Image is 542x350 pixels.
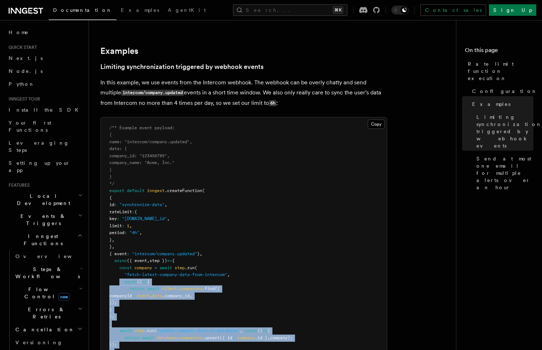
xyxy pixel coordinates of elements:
span: companies [180,335,202,340]
button: Local Development [6,190,84,210]
span: { [147,279,149,284]
span: step }) [149,258,167,263]
a: Send at most one email for multiple alerts over an hour [474,152,533,194]
span: , [139,230,142,235]
a: Rate limit function execution [465,57,533,85]
span: => [142,279,147,284]
span: await [142,335,154,340]
span: : [232,335,235,340]
span: Python [9,81,35,87]
span: limit [109,223,122,228]
span: Home [9,29,29,36]
a: Next.js [6,52,84,65]
span: async [114,258,127,263]
span: companies [180,286,202,291]
button: Flow Controlnew [13,283,84,303]
span: "synchronize-data" [119,202,165,207]
span: Your first Functions [9,120,51,133]
span: return [129,286,144,291]
span: key [109,216,117,221]
span: , [129,223,132,228]
span: inngest [147,188,165,193]
span: . [177,286,180,291]
code: intercom/company.updated [121,90,184,96]
span: : [132,293,134,298]
span: Setting up your app [9,160,70,173]
span: default [127,188,144,193]
span: : [127,251,129,256]
span: = [154,265,157,270]
span: Steps & Workflows [13,266,80,280]
span: { event [109,251,127,256]
span: Install the SDK [9,107,83,113]
span: Inngest tour [6,96,40,102]
span: 1 [127,223,129,228]
span: id [109,202,114,207]
span: , [112,237,114,242]
kbd: ⌘K [333,6,343,14]
span: ( [195,265,197,270]
span: rateLimit [109,209,132,214]
a: Sign Up [489,4,536,16]
span: step [175,265,185,270]
h4: On this page [465,46,533,57]
span: : [117,216,119,221]
a: Home [6,26,84,39]
button: Cancellation [13,323,84,336]
button: Steps & Workflows [13,263,84,283]
span: return [124,335,139,340]
button: Search...⌘K [233,4,347,16]
a: Limiting synchronization triggered by webhook events [100,62,263,72]
a: Examples [469,98,533,111]
span: await [160,265,172,270]
span: : [114,202,117,207]
span: company [237,335,255,340]
a: Node.js [6,65,84,78]
span: ({ event [127,258,147,263]
span: } [109,167,112,172]
span: , [240,328,242,333]
span: Examples [121,7,159,13]
span: : [132,209,134,214]
span: company); [270,335,293,340]
span: { [109,132,112,137]
span: AgentKit [168,7,206,13]
span: Errors & Retries [13,306,78,320]
span: "fetch-latest-company-data-from-intercom" [124,272,227,277]
span: ( [154,328,157,333]
a: Examples [117,2,163,19]
span: Configuration [472,88,537,95]
span: : [124,230,127,235]
span: . [149,293,152,298]
span: } [109,237,112,242]
p: In this example, we use events from the Intercom webhook. The webhook can be overly chatty and se... [100,78,387,108]
span: ({ [215,286,220,291]
span: new [58,293,70,301]
button: Copy [368,120,385,129]
span: => [167,258,172,263]
span: .createFunction [165,188,202,193]
span: const [119,265,132,270]
span: , [200,251,202,256]
span: Local Development [6,192,78,207]
span: Node.js [9,68,43,74]
a: Leveraging Steps [6,136,84,157]
span: } [197,251,200,256]
span: , [112,244,114,249]
span: }); [109,342,117,347]
span: ); [109,314,114,319]
span: } [109,174,112,179]
span: company_name: "Acme, Inc." [109,160,175,165]
span: , [267,335,270,340]
span: company_id: "123456789", [109,153,170,158]
span: Versioning [15,340,63,345]
span: Flow Control [13,286,79,300]
span: , [167,216,170,221]
span: , [190,293,192,298]
span: .upsert [202,335,220,340]
span: export [109,188,124,193]
span: ({ id [220,335,232,340]
span: Rate limit function execution [468,60,533,82]
span: event [137,293,149,298]
span: Features [6,182,30,188]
